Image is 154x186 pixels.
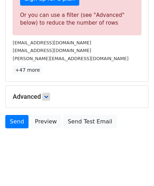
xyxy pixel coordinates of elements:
div: Or you can use a filter (see "Advanced" below) to reduce the number of rows [20,11,134,27]
h5: Advanced [13,93,141,101]
small: [PERSON_NAME][EMAIL_ADDRESS][DOMAIN_NAME] [13,56,129,61]
a: Preview [30,115,61,128]
a: +47 more [13,66,42,75]
small: [EMAIL_ADDRESS][DOMAIN_NAME] [13,48,91,53]
small: [EMAIL_ADDRESS][DOMAIN_NAME] [13,40,91,45]
a: Send Test Email [63,115,117,128]
a: Send [5,115,29,128]
iframe: Chat Widget [119,152,154,186]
